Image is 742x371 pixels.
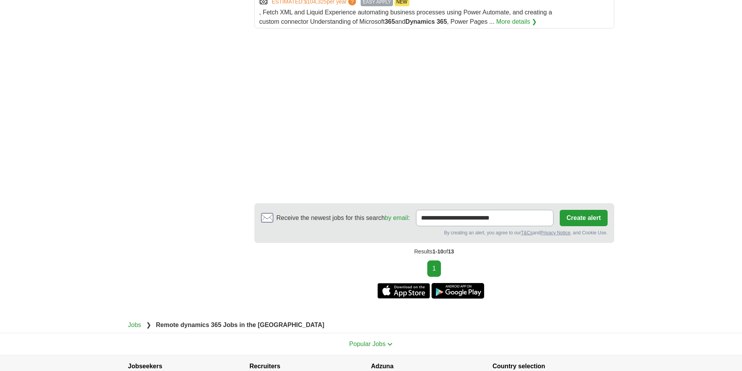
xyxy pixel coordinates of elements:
span: Popular Jobs [349,341,386,347]
a: Privacy Notice [540,230,570,236]
a: by email [385,215,408,221]
a: Get the iPhone app [377,283,430,299]
iframe: Ads by Google [254,35,614,197]
div: Results of [254,243,614,260]
strong: 365 [437,18,447,25]
div: By creating an alert, you agree to our and , and Cookie Use. [261,229,608,236]
button: Create alert [560,210,607,226]
span: ❯ [146,322,151,328]
a: Jobs [128,322,141,328]
img: toggle icon [387,343,393,346]
strong: Dynamics [405,18,435,25]
span: 1-10 [432,248,443,255]
span: 13 [448,248,454,255]
a: T&Cs [521,230,532,236]
span: Receive the newest jobs for this search : [277,213,410,223]
div: 1 [427,260,441,277]
span: , Fetch XML and Liquid Experience automating business processes using Power Automate, and creatin... [259,9,552,25]
strong: Remote dynamics 365 Jobs in the [GEOGRAPHIC_DATA] [156,322,324,328]
a: More details ❯ [496,17,537,26]
a: Get the Android app [432,283,484,299]
strong: 365 [384,18,395,25]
